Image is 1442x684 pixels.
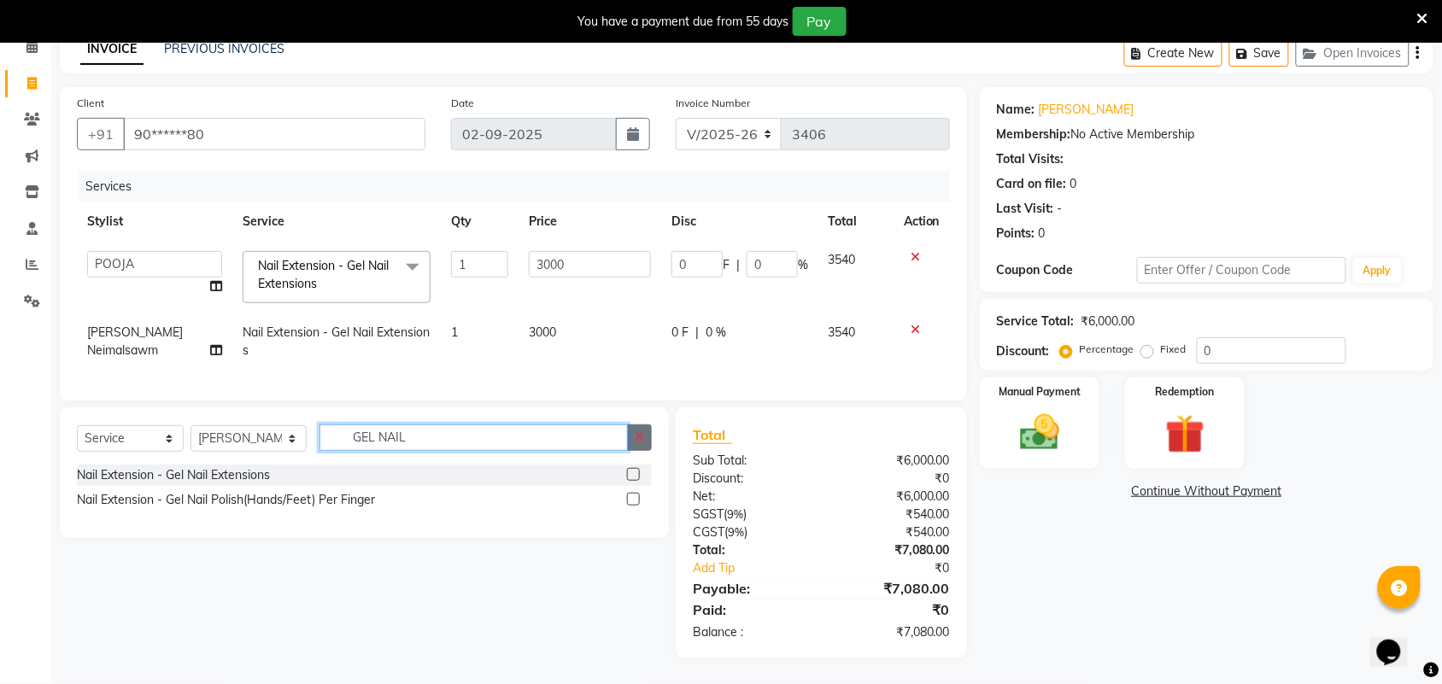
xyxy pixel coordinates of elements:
[661,202,818,241] th: Disc
[821,578,963,599] div: ₹7,080.00
[680,452,822,470] div: Sub Total:
[77,491,375,509] div: Nail Extension - Gel Nail Polish(Hands/Feet) Per Finger
[1081,313,1135,330] div: ₹6,000.00
[451,96,474,111] label: Date
[671,324,689,342] span: 0 F
[680,523,822,541] div: ( )
[728,525,744,539] span: 9%
[693,426,732,444] span: Total
[1229,40,1289,67] button: Save
[680,488,822,506] div: Net:
[997,126,1071,143] div: Membership:
[821,623,963,641] div: ₹7,080.00
[578,13,789,31] div: You have a payment due from 55 days
[77,96,104,111] label: Client
[821,599,963,620] div: ₹0
[997,150,1064,168] div: Total Visits:
[818,202,894,241] th: Total
[317,276,325,291] a: x
[1156,384,1215,400] label: Redemption
[77,466,270,484] div: Nail Extension - Gel Nail Extensions
[87,324,183,358] span: [PERSON_NAME] Neimalsawm
[1161,342,1187,357] label: Fixed
[793,7,847,36] button: Pay
[695,324,699,342] span: |
[997,175,1067,193] div: Card on file:
[845,559,963,577] div: ₹0
[164,41,284,56] a: PREVIOUS INVOICES
[821,452,963,470] div: ₹6,000.00
[997,225,1035,243] div: Points:
[1080,342,1134,357] label: Percentage
[693,506,724,522] span: SGST
[1039,225,1046,243] div: 0
[529,324,556,340] span: 3000
[997,342,1050,360] div: Discount:
[821,470,963,488] div: ₹0
[736,256,740,274] span: |
[441,202,519,241] th: Qty
[997,313,1075,330] div: Service Total:
[821,488,963,506] div: ₹6,000.00
[77,118,125,150] button: +91
[680,506,822,523] div: ( )
[680,559,845,577] a: Add Tip
[243,324,430,358] span: Nail Extension - Gel Nail Extensions
[894,202,950,241] th: Action
[821,523,963,541] div: ₹540.00
[1296,40,1410,67] button: Open Invoices
[1137,257,1346,284] input: Enter Offer / Coupon Code
[1370,616,1425,667] iframe: chat widget
[519,202,661,241] th: Price
[829,252,856,267] span: 3540
[232,202,441,241] th: Service
[821,506,963,523] div: ₹540.00
[680,578,822,599] div: Payable:
[1039,101,1134,119] a: [PERSON_NAME]
[693,524,724,540] span: CGST
[997,261,1137,279] div: Coupon Code
[680,470,822,488] div: Discount:
[319,424,628,451] input: Search or Scan
[451,324,458,340] span: 1
[77,202,232,241] th: Stylist
[1058,200,1063,218] div: -
[723,256,730,274] span: F
[258,258,389,291] span: Nail Extension - Gel Nail Extensions
[821,541,963,559] div: ₹7,080.00
[829,324,856,340] span: 3540
[680,623,822,641] div: Balance :
[983,482,1430,500] a: Continue Without Payment
[1008,410,1072,455] img: _cash.svg
[1353,258,1402,284] button: Apply
[798,256,808,274] span: %
[680,541,822,559] div: Total:
[997,126,1416,143] div: No Active Membership
[997,101,1035,119] div: Name:
[79,171,963,202] div: Services
[80,34,144,65] a: INVOICE
[1124,40,1222,67] button: Create New
[999,384,1081,400] label: Manual Payment
[727,507,743,521] span: 9%
[1153,410,1217,459] img: _gift.svg
[997,200,1054,218] div: Last Visit:
[123,118,425,150] input: Search by Name/Mobile/Email/Code
[1070,175,1077,193] div: 0
[680,599,822,620] div: Paid:
[706,324,726,342] span: 0 %
[676,96,750,111] label: Invoice Number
